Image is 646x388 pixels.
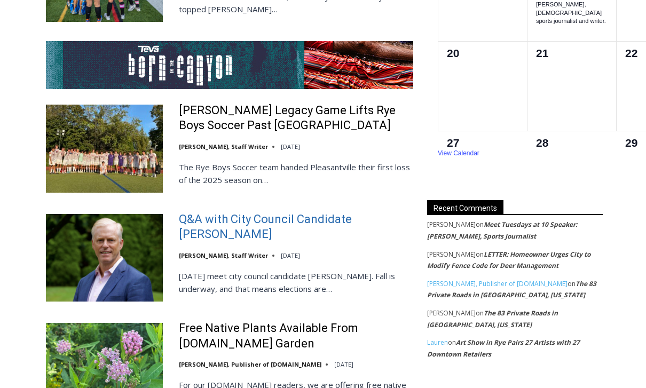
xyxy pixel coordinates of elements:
[46,105,163,192] img: Felix Wismer’s Legacy Game Lifts Rye Boys Soccer Past Pleasantville
[179,161,413,186] p: The Rye Boys Soccer team handed Pleasantville their first loss of the 2025 season on…
[257,104,517,133] a: Intern @ [DOMAIN_NAME]
[427,250,476,259] span: [PERSON_NAME]
[427,338,580,359] a: Art Show in Rye Pairs 27 Artists with 27 Downtown Retailers
[427,220,476,229] span: [PERSON_NAME]
[427,337,603,360] footer: on
[427,219,603,242] footer: on
[427,278,603,301] footer: on
[179,270,413,295] p: [DATE] meet city council candidate [PERSON_NAME]. Fall is underway, and that means elections are…
[427,249,603,272] footer: on
[427,250,590,271] a: LETTER: Homeowner Urges City to Modify Fence Code for Deer Management
[281,251,300,259] time: [DATE]
[279,106,495,130] span: Intern @ [DOMAIN_NAME]
[179,142,268,151] a: [PERSON_NAME], Staff Writer
[281,142,300,151] time: [DATE]
[179,321,413,351] a: Free Native Plants Available From [DOMAIN_NAME] Garden
[447,137,459,149] time: 27
[427,279,568,288] a: [PERSON_NAME], Publisher of [DOMAIN_NAME]
[120,90,122,101] div: /
[179,212,413,242] a: Q&A with City Council Candidate [PERSON_NAME]
[625,137,637,149] time: 29
[1,106,160,133] a: [PERSON_NAME] Read Sanctuary Fall Fest: [DATE]
[334,360,353,368] time: [DATE]
[438,149,479,157] a: View Calendar
[125,90,130,101] div: 6
[179,251,268,259] a: [PERSON_NAME], Staff Writer
[270,1,505,104] div: "At the 10am stand-up meeting, each intern gets a chance to take [PERSON_NAME] and the other inte...
[179,103,413,133] a: [PERSON_NAME] Legacy Game Lifts Rye Boys Soccer Past [GEOGRAPHIC_DATA]
[427,338,448,347] a: Lauren
[427,308,558,329] a: The 83 Private Roads in [GEOGRAPHIC_DATA], [US_STATE]
[112,90,117,101] div: 2
[112,31,154,88] div: Birds of Prey: Falcon and hawk demos
[427,200,503,215] span: Recent Comments
[9,107,142,132] h4: [PERSON_NAME] Read Sanctuary Fall Fest: [DATE]
[427,307,603,330] footer: on
[179,360,321,368] a: [PERSON_NAME], Publisher of [DOMAIN_NAME]
[427,308,476,318] span: [PERSON_NAME]
[427,220,577,241] a: Meet Tuesdays at 10 Speaker: [PERSON_NAME], Sports Journalist
[46,214,163,302] img: Q&A with City Council Candidate James Ward
[536,137,548,149] time: 28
